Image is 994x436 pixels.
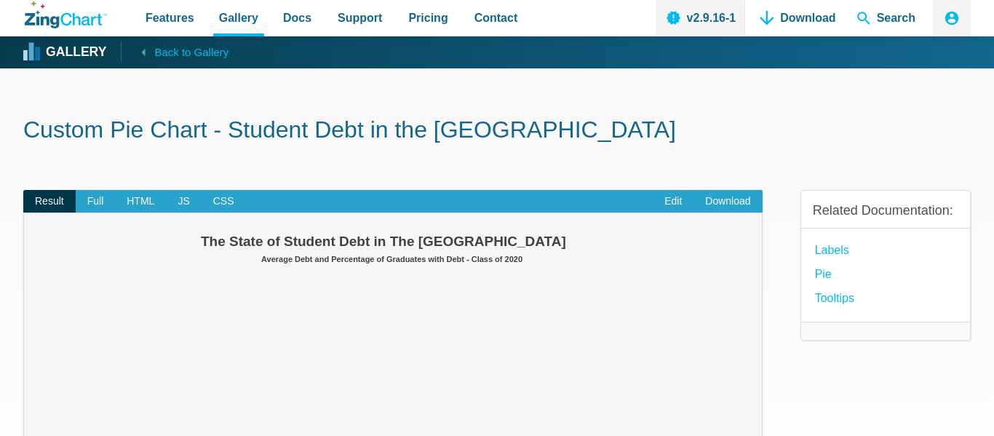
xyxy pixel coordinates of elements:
a: Pie [815,264,832,284]
h3: Related Documentation: [813,202,958,219]
span: CSS [202,190,246,213]
span: Full [76,190,116,213]
a: Back to Gallery [121,41,228,62]
a: Labels [815,240,849,260]
span: Docs [283,8,311,28]
span: Contact [474,8,518,28]
span: HTML [115,190,166,213]
span: Gallery [219,8,258,28]
span: Back to Gallery [154,43,228,62]
a: ZingChart Logo. Click to return to the homepage [25,1,107,28]
span: Support [338,8,382,28]
a: Gallery [25,41,106,63]
h1: Custom Pie Chart - Student Debt in the [GEOGRAPHIC_DATA] [23,115,971,148]
span: JS [166,190,201,213]
span: Pricing [408,8,448,28]
span: Features [146,8,194,28]
a: Edit [653,190,693,213]
span: Result [23,190,76,213]
a: Tooltips [815,288,854,308]
a: Download [693,190,762,213]
strong: Gallery [46,46,106,59]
